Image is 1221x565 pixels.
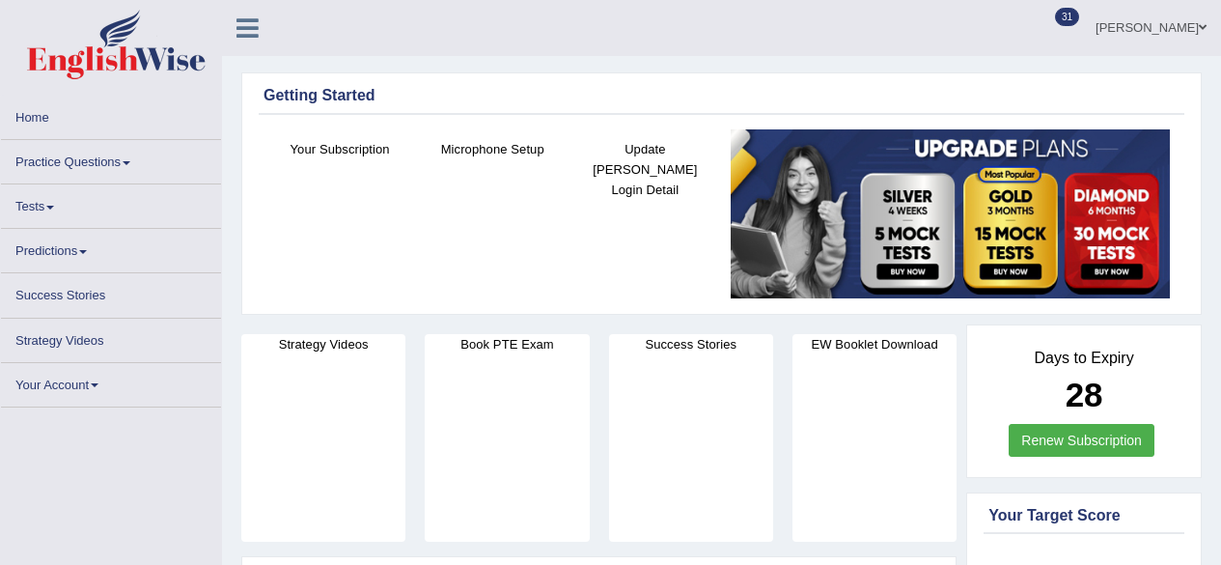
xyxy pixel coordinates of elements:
h4: Book PTE Exam [425,334,589,354]
h4: Days to Expiry [988,350,1179,367]
h4: EW Booklet Download [792,334,957,354]
a: Renew Subscription [1009,424,1154,457]
div: Getting Started [264,84,1179,107]
div: Your Target Score [988,504,1179,527]
a: Tests [1,184,221,222]
h4: Microphone Setup [426,139,559,159]
h4: Update [PERSON_NAME] Login Detail [578,139,711,200]
a: Home [1,96,221,133]
b: 28 [1066,376,1103,413]
h4: Strategy Videos [241,334,405,354]
span: 31 [1055,8,1079,26]
a: Your Account [1,363,221,401]
a: Success Stories [1,273,221,311]
a: Strategy Videos [1,319,221,356]
img: small5.jpg [731,129,1170,299]
h4: Your Subscription [273,139,406,159]
a: Practice Questions [1,140,221,178]
a: Predictions [1,229,221,267]
h4: Success Stories [609,334,773,354]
